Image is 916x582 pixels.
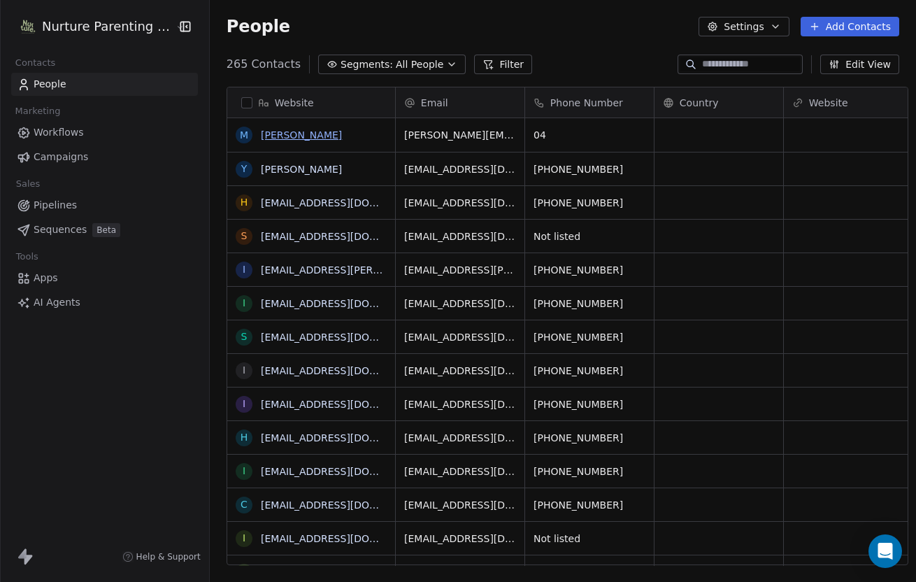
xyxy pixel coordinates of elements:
div: i [243,531,245,546]
a: Apps [11,267,198,290]
span: Apps [34,271,58,285]
a: [EMAIL_ADDRESS][DOMAIN_NAME] [261,432,432,443]
span: [EMAIL_ADDRESS][DOMAIN_NAME] [404,464,516,478]
span: Website [809,96,848,110]
span: [PERSON_NAME][EMAIL_ADDRESS][DOMAIN_NAME][PERSON_NAME] [404,128,516,142]
span: Sequences [34,222,87,237]
span: [EMAIL_ADDRESS][DOMAIN_NAME] [404,229,516,243]
div: i [243,296,245,311]
span: People [227,16,290,37]
a: [EMAIL_ADDRESS][DOMAIN_NAME] [261,231,432,242]
span: [EMAIL_ADDRESS][DOMAIN_NAME] [404,565,516,579]
div: Website [227,87,395,118]
div: Y [241,162,248,176]
span: [PHONE_NUMBER] [534,397,645,411]
span: [PHONE_NUMBER] [534,565,645,579]
a: Campaigns [11,145,198,169]
button: Edit View [820,55,899,74]
span: 265 Contacts [227,56,301,73]
span: [PHONE_NUMBER] [534,196,645,210]
span: [EMAIL_ADDRESS][DOMAIN_NAME] [404,498,516,512]
a: Workflows [11,121,198,144]
span: [EMAIL_ADDRESS][DOMAIN_NAME] [404,532,516,546]
button: Filter [474,55,532,74]
a: Pipelines [11,194,198,217]
a: [EMAIL_ADDRESS][DOMAIN_NAME] [261,533,432,544]
a: SequencesBeta [11,218,198,241]
span: [PHONE_NUMBER] [534,297,645,311]
span: [PHONE_NUMBER] [534,263,645,277]
a: [EMAIL_ADDRESS][DOMAIN_NAME] [261,466,432,477]
span: [EMAIL_ADDRESS][DOMAIN_NAME] [404,431,516,445]
span: All People [396,57,443,72]
span: [PHONE_NUMBER] [534,162,645,176]
a: Help & Support [122,551,201,562]
span: Beta [92,223,120,237]
div: i [243,464,245,478]
a: [EMAIL_ADDRESS][DOMAIN_NAME] [261,399,432,410]
span: [PHONE_NUMBER] [534,498,645,512]
span: Website [275,96,314,110]
div: grid [227,118,396,566]
span: Contacts [9,52,62,73]
span: [PHONE_NUMBER] [534,364,645,378]
span: Segments: [341,57,393,72]
span: Marketing [9,101,66,122]
span: 04 [534,128,645,142]
span: Workflows [34,125,84,140]
button: Nurture Parenting Magazine [17,15,166,38]
div: i [243,565,245,579]
div: c [241,497,248,512]
div: h [241,195,248,210]
a: [EMAIL_ADDRESS][DOMAIN_NAME] [261,298,432,309]
span: AI Agents [34,295,80,310]
span: Nurture Parenting Magazine [42,17,172,36]
span: [EMAIL_ADDRESS][DOMAIN_NAME] [404,297,516,311]
a: [EMAIL_ADDRESS][DOMAIN_NAME] [261,197,432,208]
span: Not listed [534,532,645,546]
div: s [241,329,247,344]
span: [PHONE_NUMBER] [534,330,645,344]
span: [EMAIL_ADDRESS][DOMAIN_NAME] [404,196,516,210]
span: Not listed [534,229,645,243]
span: [EMAIL_ADDRESS][DOMAIN_NAME] [404,397,516,411]
a: [EMAIL_ADDRESS][DOMAIN_NAME] [261,332,432,343]
a: [PERSON_NAME] [261,164,342,175]
div: i [243,262,245,277]
button: Settings [699,17,789,36]
a: [EMAIL_ADDRESS][DOMAIN_NAME] [261,365,432,376]
span: [PHONE_NUMBER] [534,464,645,478]
div: i [243,397,245,411]
span: [EMAIL_ADDRESS][DOMAIN_NAME] [404,330,516,344]
span: Email [421,96,448,110]
span: [EMAIL_ADDRESS][DOMAIN_NAME] [404,364,516,378]
div: s [241,229,247,243]
span: Country [680,96,719,110]
span: [PHONE_NUMBER] [534,431,645,445]
div: Email [396,87,524,118]
a: [PERSON_NAME] [261,129,342,141]
div: Website [784,87,913,118]
div: Country [654,87,783,118]
span: Help & Support [136,551,201,562]
div: Open Intercom Messenger [868,534,902,568]
span: People [34,77,66,92]
div: Phone Number [525,87,654,118]
img: Logo-Nurture%20Parenting%20Magazine-2025-a4b28b-5in.png [20,18,36,35]
span: Tools [10,246,44,267]
div: h [241,430,248,445]
span: Phone Number [550,96,623,110]
a: AI Agents [11,291,198,314]
span: Pipelines [34,198,77,213]
div: i [243,363,245,378]
span: Campaigns [34,150,88,164]
a: [EMAIL_ADDRESS][PERSON_NAME][DOMAIN_NAME] [261,264,513,276]
span: [EMAIL_ADDRESS][DOMAIN_NAME] [404,162,516,176]
button: Add Contacts [801,17,899,36]
a: People [11,73,198,96]
div: M [240,128,248,143]
span: Sales [10,173,46,194]
span: [EMAIL_ADDRESS][PERSON_NAME][DOMAIN_NAME] [404,263,516,277]
a: [EMAIL_ADDRESS][DOMAIN_NAME] [261,499,432,511]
